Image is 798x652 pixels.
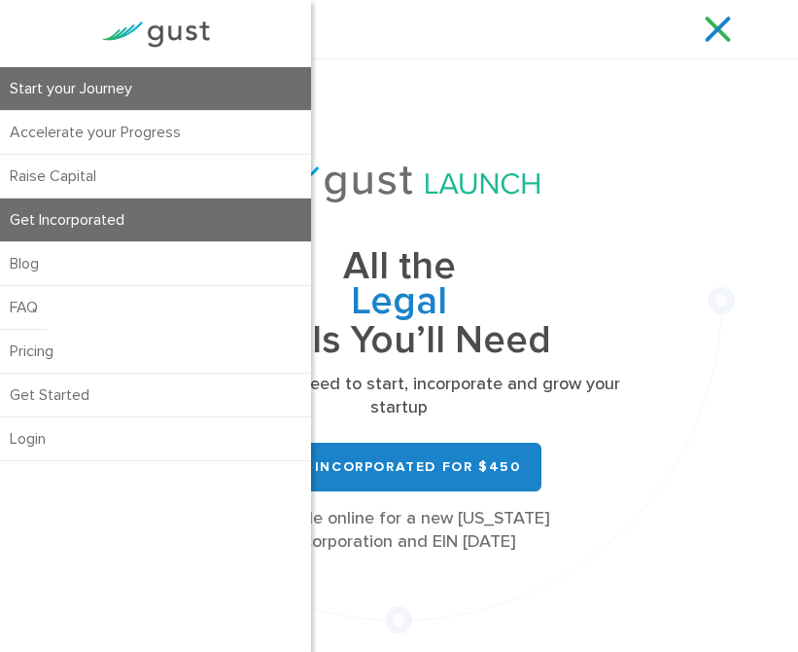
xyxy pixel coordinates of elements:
p: Everything you need to start, incorporate and grow your startup [164,373,634,419]
a: Get Incorporated for $450 [258,443,541,491]
img: Gust Launch Logo [260,166,539,202]
h1: All the Tools You’ll Need [164,249,634,359]
img: Gust Logo [101,21,210,48]
div: Easily file online for a new [US_STATE] C-Corporation and EIN [DATE] [164,507,634,554]
span: Legal [164,284,634,323]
